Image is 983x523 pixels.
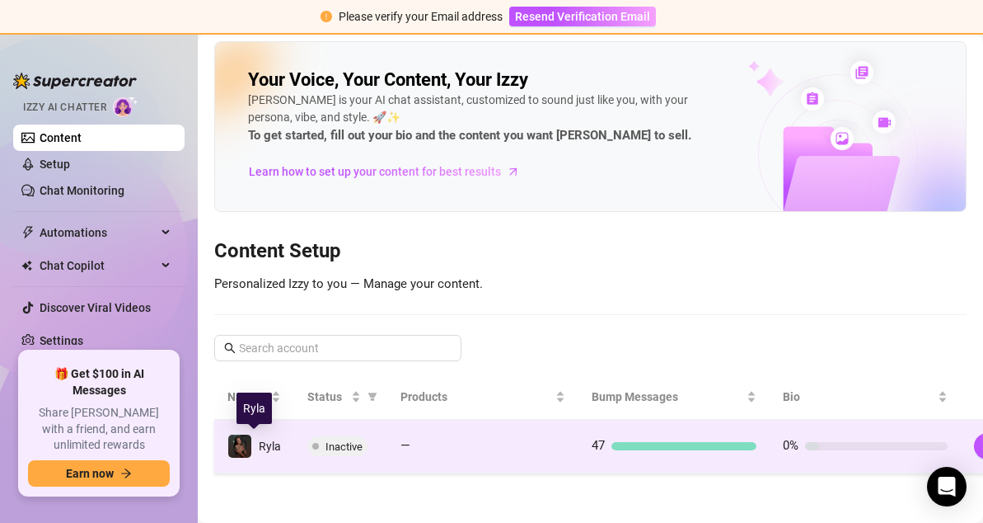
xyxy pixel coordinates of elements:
a: Chat Monitoring [40,184,124,197]
span: Chat Copilot [40,252,157,279]
span: Resend Verification Email [515,10,650,23]
img: ai-chatter-content-library-cLFOSyPT.png [710,43,966,211]
h3: Content Setup [214,238,967,265]
a: Discover Viral Videos [40,301,151,314]
span: exclamation-circle [321,11,332,22]
strong: To get started, fill out your bio and the content you want [PERSON_NAME] to sell. [248,128,691,143]
span: arrow-right [120,468,132,479]
div: [PERSON_NAME] is your AI chat assistant, customized to sound just like you, with your persona, vi... [248,92,728,146]
span: Learn how to set up your content for best results [249,163,501,181]
img: AI Chatter [113,93,138,117]
span: Inactive [325,441,363,453]
img: Chat Copilot [21,260,32,271]
span: — [400,438,410,453]
span: Share [PERSON_NAME] with a friend, and earn unlimited rewards [28,405,170,454]
span: Status [307,388,348,406]
span: Izzy AI Chatter [23,100,106,115]
span: Personalized Izzy to you — Manage your content. [214,276,483,291]
a: Setup [40,158,70,171]
th: Name [214,375,294,420]
a: Learn how to set up your content for best results [248,158,532,185]
span: Automations [40,219,157,246]
input: Search account [239,339,438,357]
button: Resend Verification Email [509,7,656,26]
span: Bump Messages [592,388,743,406]
button: Earn nowarrow-right [28,460,170,487]
span: 0% [783,438,798,453]
span: Bio [783,388,934,406]
span: Earn now [66,467,114,480]
th: Bump Messages [578,375,770,420]
span: arrow-right [505,163,522,180]
h2: Your Voice, Your Content, Your Izzy [248,68,528,92]
img: Ryla [228,435,251,458]
th: Bio [770,375,961,420]
span: filter [364,384,381,409]
th: Products [387,375,578,420]
span: 47 [592,438,605,453]
span: thunderbolt [21,226,35,239]
span: 🎁 Get $100 in AI Messages [28,366,170,398]
th: Status [294,375,387,420]
a: Settings [40,334,83,347]
a: Content [40,131,82,144]
span: Name [227,388,268,406]
div: Ryla [236,393,272,424]
span: Products [400,388,552,406]
div: Please verify your Email address [339,7,503,26]
img: logo-BBDzfeDw.svg [13,73,137,89]
div: Open Intercom Messenger [927,467,967,507]
span: filter [367,392,377,402]
span: Ryla [259,440,281,453]
span: search [224,342,236,354]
